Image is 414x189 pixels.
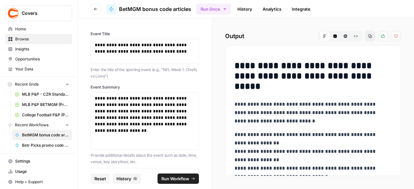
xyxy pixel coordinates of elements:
[12,89,72,100] a: MLB P&P - CZR Standard (Production) Grid
[5,44,72,54] a: Insights
[288,4,314,14] a: Integrate
[15,81,38,87] span: Recent Grids
[15,26,69,32] span: Home
[22,91,69,97] span: MLB P&P - CZR Standard (Production) Grid
[22,102,69,108] span: MLB P&P BETMGM (Production) Grid (1)
[5,24,72,34] a: Home
[113,173,141,184] button: History
[91,84,199,90] label: Event Summary
[259,4,285,14] a: Analytics
[15,36,69,42] span: Browse
[15,169,69,174] span: Usage
[91,152,199,165] p: Provide additional details about the event such as date, time, venue, key storylines, etc.
[91,31,199,37] label: Event Title
[91,67,199,79] p: Enter the title of the sporting event (e.g., "NFL Week 1: Chiefs vs Lions")
[15,122,49,128] span: Recent Workflows
[15,66,69,72] span: Your Data
[91,173,110,184] button: Reset
[158,173,199,184] button: Run Workflow
[106,4,191,14] a: BetMGM bonus code articles
[5,54,72,64] a: Opportunities
[12,130,72,140] a: BetMGM bonus code articles
[5,5,72,21] button: Workspace: Covers
[5,79,72,89] button: Recent Grids
[5,166,72,177] a: Usage
[22,132,69,138] span: BetMGM bonus code articles
[15,179,69,185] span: Help + Support
[5,177,72,187] button: Help + Support
[196,4,231,15] button: Run Once
[7,7,19,19] img: Covers Logo
[12,110,72,120] a: College Football P&P (Production) Grid (1)
[12,100,72,110] a: MLB P&P BETMGM (Production) Grid (1)
[22,10,61,16] span: Covers
[94,175,106,182] span: Reset
[22,142,69,148] span: Betr Picks promo code articles
[161,175,189,182] span: Run Workflow
[5,120,72,130] button: Recent Workflows
[22,112,69,118] span: College Football P&P (Production) Grid (1)
[234,4,256,14] a: History
[119,5,191,13] span: BetMGM bonus code articles
[15,158,69,164] span: Settings
[15,56,69,62] span: Opportunities
[116,175,131,182] span: History
[15,46,69,52] span: Insights
[5,34,72,44] a: Browse
[5,156,72,166] a: Settings
[12,140,72,151] a: Betr Picks promo code articles
[5,64,72,74] a: Your Data
[225,31,401,41] h2: Output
